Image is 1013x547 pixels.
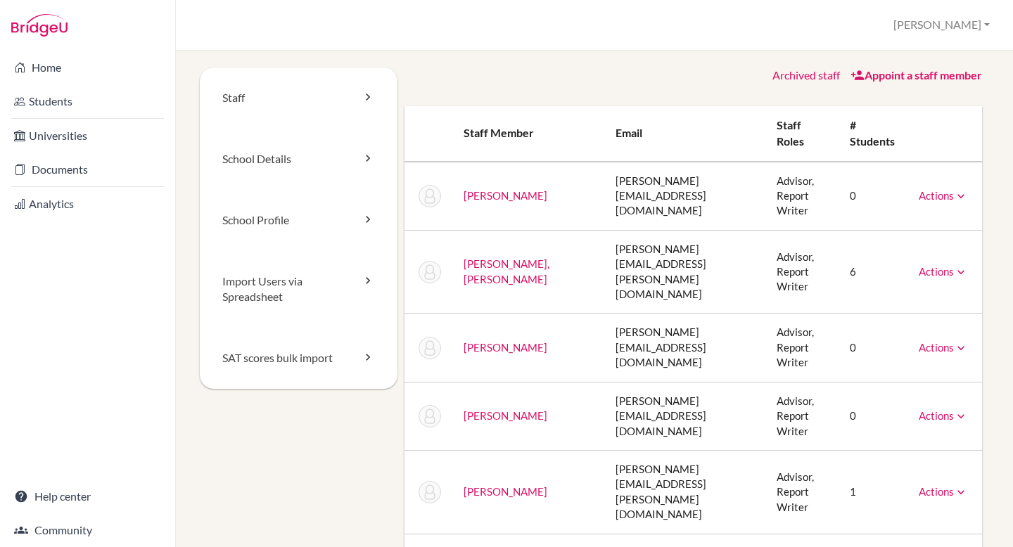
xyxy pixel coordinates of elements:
td: Advisor, Report Writer [765,451,838,534]
th: # students [839,106,907,162]
img: robert baudouin [419,337,441,359]
a: Students [3,87,172,115]
td: 1 [839,451,907,534]
a: Archived staff [772,68,840,82]
td: Advisor, Report Writer [765,314,838,382]
a: School Profile [200,190,397,251]
img: Nery Bonilla [419,481,441,503]
th: Staff roles [765,106,838,162]
img: Dr. Leonor Avila [419,261,441,283]
a: Actions [919,341,968,354]
td: [PERSON_NAME][EMAIL_ADDRESS][DOMAIN_NAME] [604,382,765,450]
th: Staff member [452,106,604,162]
a: Documents [3,155,172,184]
a: Appoint a staff member [850,68,982,82]
a: [PERSON_NAME] [464,341,547,354]
img: Taylor Bauer [419,405,441,427]
a: [PERSON_NAME], [PERSON_NAME] [464,257,549,285]
a: Actions [919,189,968,202]
a: Analytics [3,190,172,218]
a: Home [3,53,172,82]
a: [PERSON_NAME] [464,409,547,422]
a: [PERSON_NAME] [464,189,547,202]
a: School Details [200,129,397,190]
td: 0 [839,314,907,382]
td: Advisor, Report Writer [765,230,838,314]
td: Advisor, Report Writer [765,162,838,231]
td: [PERSON_NAME][EMAIL_ADDRESS][DOMAIN_NAME] [604,162,765,231]
td: 0 [839,162,907,231]
td: [PERSON_NAME][EMAIL_ADDRESS][PERSON_NAME][DOMAIN_NAME] [604,230,765,314]
a: Community [3,516,172,544]
button: [PERSON_NAME] [887,12,996,38]
a: Import Users via Spreadsheet [200,251,397,328]
td: Advisor, Report Writer [765,382,838,450]
a: Help center [3,482,172,510]
td: 6 [839,230,907,314]
a: Actions [919,485,968,498]
a: Universities [3,122,172,150]
img: Bridge-U [11,14,68,37]
a: Actions [919,265,968,278]
a: Staff [200,67,397,129]
a: SAT scores bulk import [200,328,397,389]
a: Actions [919,409,968,422]
a: [PERSON_NAME] [464,485,547,498]
img: (Archived) Alexandra Aiza [419,185,441,207]
td: [PERSON_NAME][EMAIL_ADDRESS][PERSON_NAME][DOMAIN_NAME] [604,451,765,534]
th: Email [604,106,765,162]
td: 0 [839,382,907,450]
td: [PERSON_NAME][EMAIL_ADDRESS][DOMAIN_NAME] [604,314,765,382]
